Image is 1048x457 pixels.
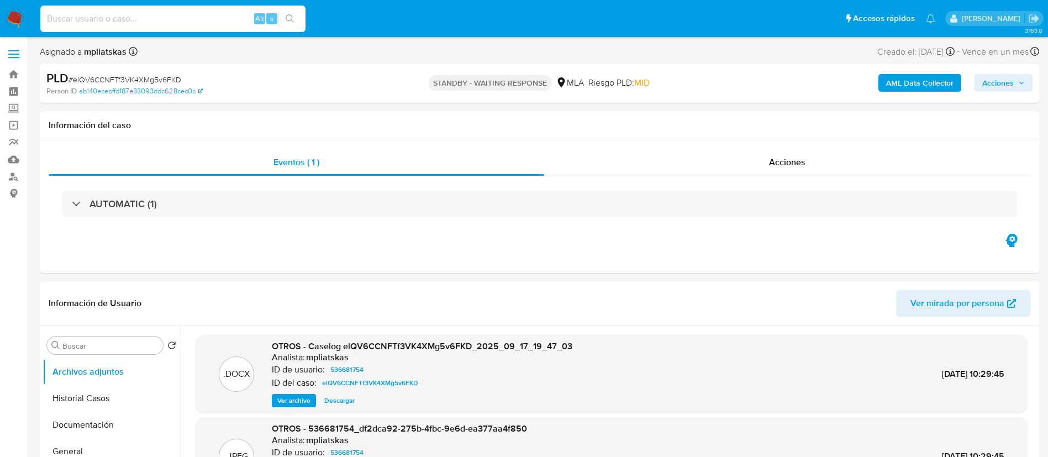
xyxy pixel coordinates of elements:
[272,352,305,363] p: Analista:
[962,13,1024,24] p: micaela.pliatskas@mercadolibre.com
[69,74,181,85] span: # elQV6CCNFTf3VK4XMg5v6FKD
[272,340,572,353] span: OTROS - Caselog elQV6CCNFTf3VK4XMg5v6FKD_2025_09_17_19_47_03
[223,368,250,380] p: .DOCX
[62,341,159,351] input: Buscar
[167,341,176,353] button: Volver al orden por defecto
[588,77,650,89] span: Riesgo PLD:
[272,364,325,375] p: ID de usuario:
[877,44,955,59] div: Creado el: [DATE]
[926,14,935,23] a: Notificaciones
[878,74,961,92] button: AML Data Collector
[46,86,77,96] b: Person ID
[982,74,1014,92] span: Acciones
[769,156,805,169] span: Acciones
[40,46,127,58] span: Asignado a
[273,156,319,169] span: Eventos ( 1 )
[886,74,954,92] b: AML Data Collector
[324,395,355,406] span: Descargar
[49,120,1030,131] h1: Información del caso
[278,11,301,27] button: search-icon
[429,75,551,91] p: STANDBY - WAITING RESPONSE
[306,352,349,363] h6: mpliatskas
[942,367,1004,380] span: [DATE] 10:29:45
[270,13,273,24] span: s
[975,74,1033,92] button: Acciones
[556,77,584,89] div: MLA
[43,412,181,438] button: Documentación
[272,422,527,435] span: OTROS - 536681754_df2dca92-275b-4fbc-9e6d-ea377aa4f850
[962,46,1029,58] span: Vence en un mes
[319,394,360,407] button: Descargar
[326,363,368,376] a: 536681754
[910,290,1004,317] span: Ver mirada por persona
[255,13,264,24] span: Alt
[318,376,423,390] a: elQV6CCNFTf3VK4XMg5v6FKD
[277,395,310,406] span: Ver archivo
[49,298,141,309] h1: Información de Usuario
[43,385,181,412] button: Historial Casos
[40,12,306,26] input: Buscar usuario o caso...
[62,191,1017,217] div: AUTOMATIC (1)
[634,76,650,89] span: MID
[853,13,915,24] span: Accesos rápidos
[89,198,157,210] h3: AUTOMATIC (1)
[272,394,316,407] button: Ver archivo
[896,290,1030,317] button: Ver mirada por persona
[957,44,960,59] span: -
[82,45,127,58] b: mpliatskas
[272,435,305,446] p: Analista:
[51,341,60,350] button: Buscar
[272,377,317,388] p: ID del caso:
[1028,13,1040,24] a: Salir
[46,69,69,87] b: PLD
[322,376,418,390] span: elQV6CCNFTf3VK4XMg5v6FKD
[79,86,203,96] a: ab140ecebffd187e33093ddc628cec0c
[330,363,364,376] span: 536681754
[43,359,181,385] button: Archivos adjuntos
[306,435,349,446] h6: mpliatskas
